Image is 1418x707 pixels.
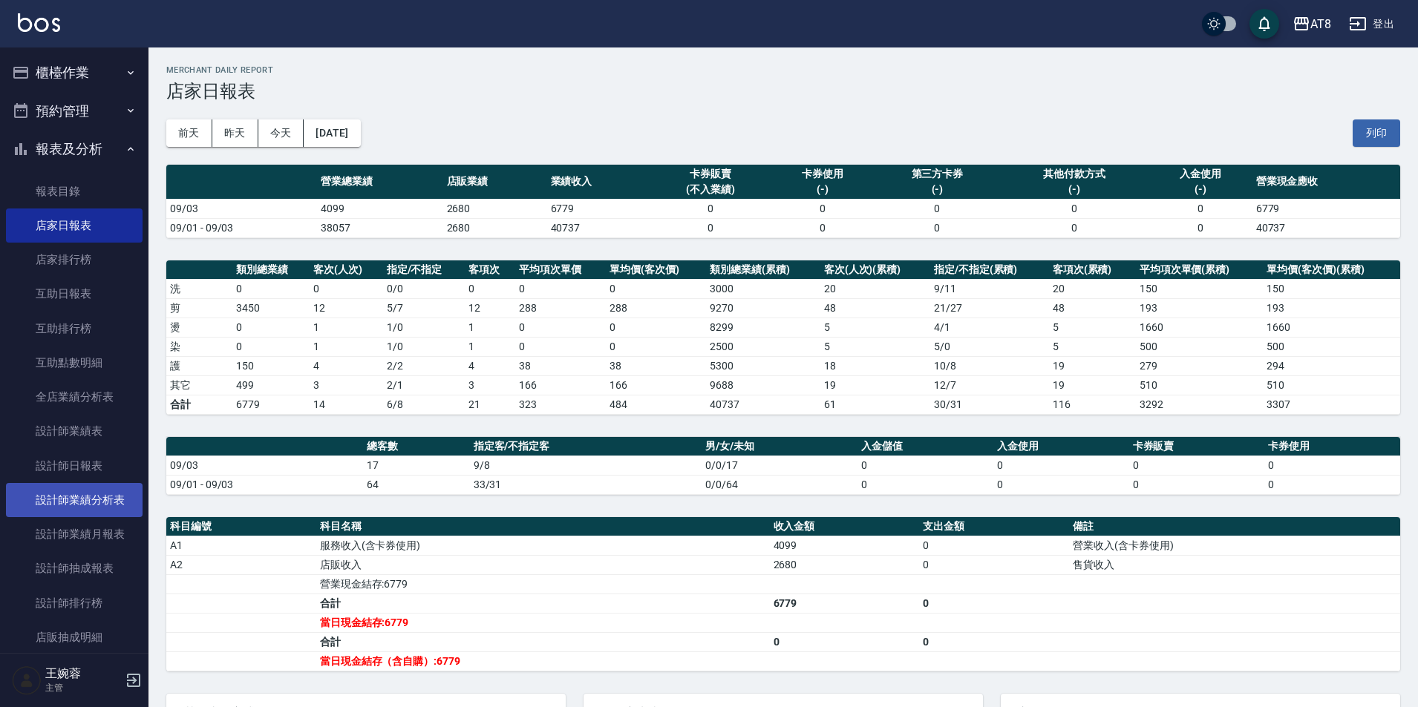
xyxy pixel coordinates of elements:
td: 19 [1049,375,1136,395]
div: (-) [878,182,997,197]
td: 150 [1263,279,1400,298]
div: 入金使用 [1152,166,1249,182]
img: Logo [18,13,60,32]
td: 0 [515,318,606,337]
td: 21 [465,395,515,414]
td: 38057 [317,218,443,237]
div: (-) [1004,182,1144,197]
a: 店家排行榜 [6,243,143,277]
td: 9270 [706,298,820,318]
td: 洗 [166,279,232,298]
td: 150 [232,356,310,375]
th: 平均項次單價(累積) [1136,260,1264,280]
td: 1 [310,318,383,337]
td: 38 [606,356,706,375]
table: a dense table [166,517,1400,671]
a: 互助日報表 [6,277,143,311]
td: 0 [770,632,920,651]
td: 3292 [1136,395,1264,414]
td: 499 [232,375,310,395]
td: 48 [820,298,930,318]
th: 卡券販賣 [1129,437,1265,456]
td: 9/8 [470,456,702,475]
td: 5 / 7 [383,298,465,318]
h5: 王婉蓉 [45,666,121,681]
div: (不入業績) [655,182,767,197]
td: 0 [857,456,993,475]
td: 166 [606,375,706,395]
img: Person [12,665,42,695]
th: 店販業績 [443,165,547,200]
td: 5 [1049,318,1136,337]
td: 0 [515,337,606,356]
th: 單均價(客次價)(累積) [1263,260,1400,280]
td: 0 [1149,218,1252,237]
td: 染 [166,337,232,356]
td: 2 / 2 [383,356,465,375]
td: 0 [606,318,706,337]
td: 營業收入(含卡券使用) [1069,536,1400,555]
td: 500 [1136,337,1264,356]
a: 設計師業績月報表 [6,517,143,551]
button: 昨天 [212,119,258,147]
td: 150 [1136,279,1264,298]
table: a dense table [166,437,1400,495]
a: 店販抽成明細 [6,620,143,654]
td: 合計 [166,395,232,414]
td: 0 [993,456,1129,475]
a: 設計師抽成報表 [6,551,143,585]
td: 2680 [443,218,547,237]
td: 4099 [317,199,443,218]
td: 14 [310,395,383,414]
td: 服務收入(含卡券使用) [316,536,770,555]
div: 卡券使用 [774,166,871,182]
td: 2680 [443,199,547,218]
td: 64 [363,475,470,494]
td: 5 [1049,337,1136,356]
td: 5 / 0 [930,337,1049,356]
td: 0 [919,632,1069,651]
td: 0 [1000,199,1148,218]
div: (-) [1152,182,1249,197]
td: 0 [310,279,383,298]
button: AT8 [1287,9,1337,39]
button: 登出 [1343,10,1400,38]
td: 0/0/64 [702,475,857,494]
td: 18 [820,356,930,375]
td: 288 [515,298,606,318]
td: 3000 [706,279,820,298]
td: 4099 [770,536,920,555]
td: 0 [606,337,706,356]
td: 0 [919,536,1069,555]
td: 0 [1264,475,1400,494]
th: 平均項次單價 [515,260,606,280]
td: 0 [857,475,993,494]
td: 0 [515,279,606,298]
td: 09/01 - 09/03 [166,218,317,237]
td: 510 [1136,375,1264,395]
td: 294 [1263,356,1400,375]
td: 484 [606,395,706,414]
a: 全店業績分析表 [6,380,143,414]
button: save [1249,9,1279,39]
button: 預約管理 [6,92,143,131]
td: 6779 [1252,199,1400,218]
th: 指定/不指定 [383,260,465,280]
td: 40737 [1252,218,1400,237]
td: 19 [1049,356,1136,375]
h2: Merchant Daily Report [166,65,1400,75]
th: 總客數 [363,437,470,456]
td: 09/01 - 09/03 [166,475,363,494]
td: 3 [465,375,515,395]
td: 1 [465,337,515,356]
td: 營業現金結存:6779 [316,574,770,593]
td: 193 [1136,298,1264,318]
td: 合計 [316,593,770,613]
td: 500 [1263,337,1400,356]
td: 其它 [166,375,232,395]
td: 0 [232,279,310,298]
td: 剪 [166,298,232,318]
td: 2680 [770,555,920,574]
td: 12 / 7 [930,375,1049,395]
td: 1 / 0 [383,337,465,356]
